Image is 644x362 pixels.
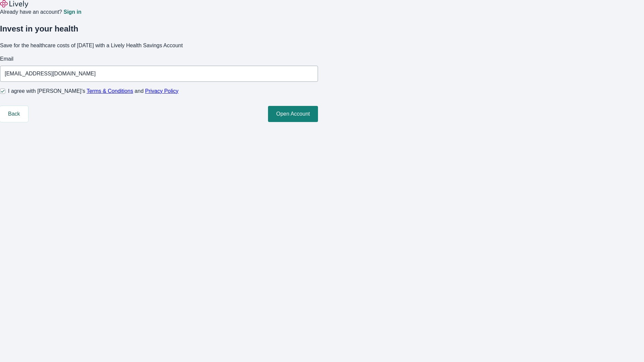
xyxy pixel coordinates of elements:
button: Open Account [268,106,318,122]
span: I agree with [PERSON_NAME]’s and [8,87,178,95]
a: Privacy Policy [145,88,179,94]
a: Sign in [63,9,81,15]
a: Terms & Conditions [87,88,133,94]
